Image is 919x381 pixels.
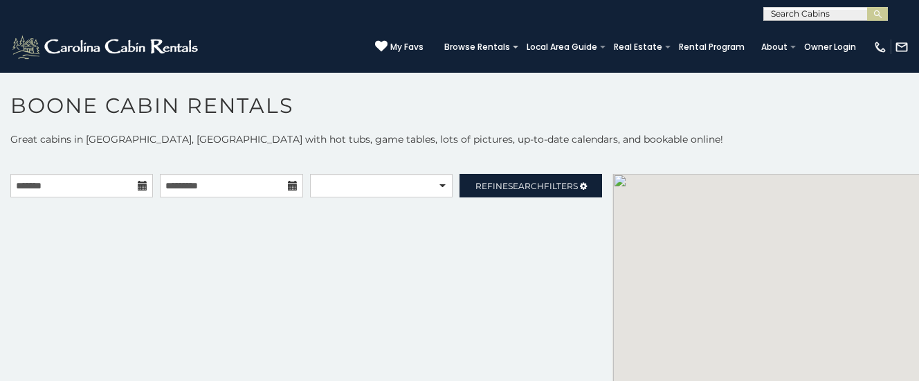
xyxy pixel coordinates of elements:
a: About [754,37,794,57]
a: Real Estate [607,37,669,57]
span: My Favs [390,41,424,53]
span: Refine Filters [475,181,578,191]
a: Browse Rentals [437,37,517,57]
img: phone-regular-white.png [873,40,887,54]
a: Local Area Guide [520,37,604,57]
a: My Favs [375,40,424,54]
img: White-1-2.png [10,33,202,61]
a: RefineSearchFilters [459,174,602,197]
img: mail-regular-white.png [895,40,909,54]
a: Rental Program [672,37,752,57]
a: Owner Login [797,37,863,57]
span: Search [508,181,544,191]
